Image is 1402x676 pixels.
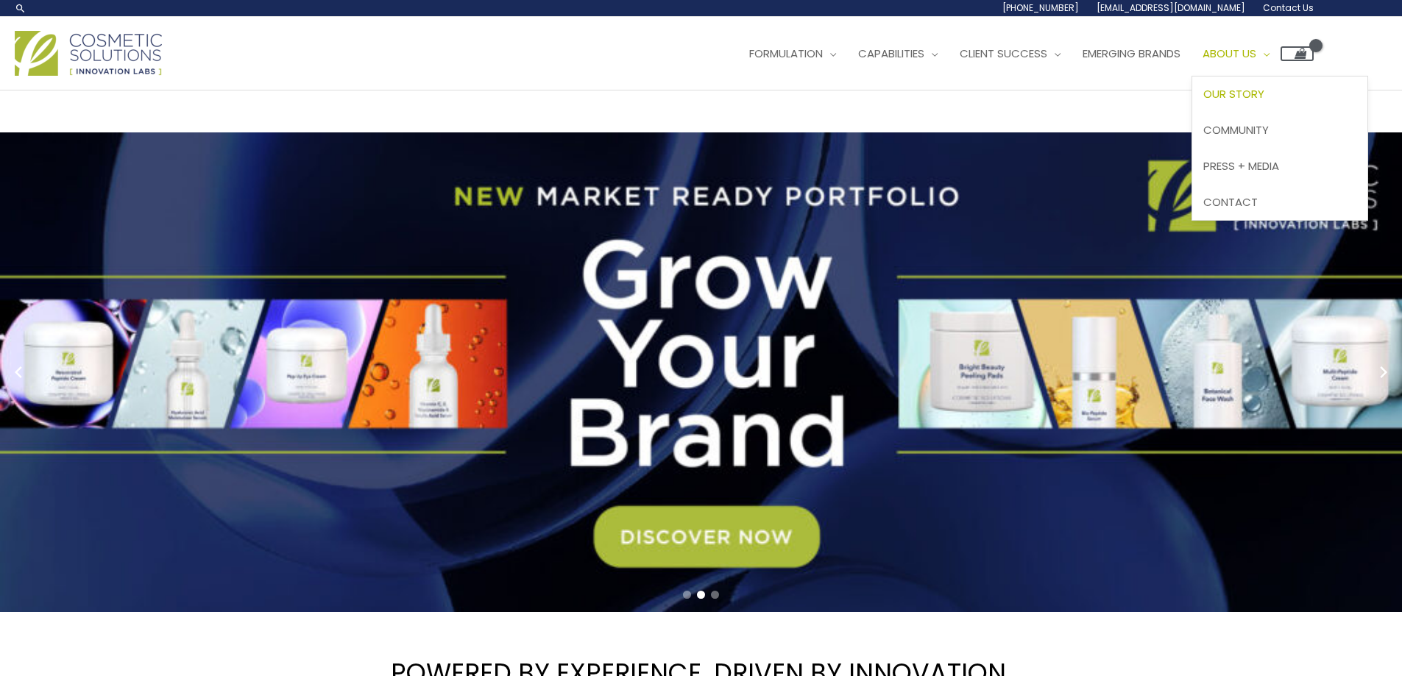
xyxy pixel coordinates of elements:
span: Go to slide 3 [711,591,719,599]
button: Previous slide [7,361,29,383]
span: [EMAIL_ADDRESS][DOMAIN_NAME] [1097,1,1245,14]
a: Community [1192,113,1367,149]
nav: Site Navigation [727,32,1314,76]
button: Next slide [1373,361,1395,383]
a: Press + Media [1192,148,1367,184]
span: Contact Us [1263,1,1314,14]
span: Contact [1203,194,1258,210]
a: Our Story [1192,77,1367,113]
a: About Us [1192,32,1281,76]
span: Press + Media [1203,158,1279,174]
span: Client Success [960,46,1047,61]
span: Community [1203,122,1269,138]
a: Emerging Brands [1072,32,1192,76]
a: Client Success [949,32,1072,76]
a: View Shopping Cart, empty [1281,46,1314,61]
span: About Us [1203,46,1256,61]
span: Formulation [749,46,823,61]
span: Emerging Brands [1083,46,1180,61]
img: Cosmetic Solutions Logo [15,31,162,76]
a: Search icon link [15,2,26,14]
a: Capabilities [847,32,949,76]
span: Go to slide 1 [683,591,691,599]
a: Contact [1192,184,1367,220]
span: Our Story [1203,86,1264,102]
span: Go to slide 2 [697,591,705,599]
a: Formulation [738,32,847,76]
span: [PHONE_NUMBER] [1002,1,1079,14]
span: Capabilities [858,46,924,61]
